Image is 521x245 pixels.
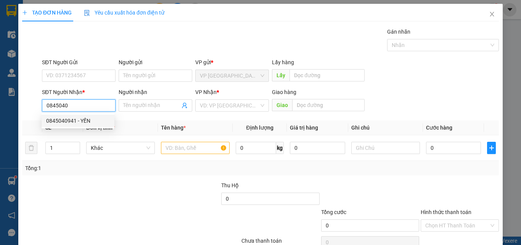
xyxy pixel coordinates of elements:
[46,117,110,125] div: 0845040941 - YẾN
[387,29,410,35] label: Gán nhãn
[119,88,192,96] div: Người nhận
[25,164,202,172] div: Tổng: 1
[42,88,116,96] div: SĐT Người Nhận
[348,120,423,135] th: Ghi chú
[182,102,188,109] span: user-add
[292,99,365,111] input: Dọc đường
[321,209,346,215] span: Tổng cước
[195,58,269,67] div: VP gửi
[42,115,114,127] div: 0845040941 - YẾN
[22,10,72,16] span: TẠO ĐƠN HÀNG
[426,125,452,131] span: Cước hàng
[487,145,495,151] span: plus
[290,125,318,131] span: Giá trị hàng
[489,11,495,17] span: close
[351,142,420,154] input: Ghi Chú
[481,4,503,25] button: Close
[42,58,116,67] div: SĐT Người Gửi
[25,142,37,154] button: delete
[161,125,186,131] span: Tên hàng
[421,209,471,215] label: Hình thức thanh toán
[276,142,284,154] span: kg
[246,125,273,131] span: Định lượng
[161,142,230,154] input: VD: Bàn, Ghế
[272,89,296,95] span: Giao hàng
[91,142,150,154] span: Khác
[289,69,365,81] input: Dọc đường
[200,70,264,81] span: VP Sài Gòn
[272,99,292,111] span: Giao
[487,142,496,154] button: plus
[119,58,192,67] div: Người gửi
[272,59,294,65] span: Lấy hàng
[290,142,345,154] input: 0
[195,89,217,95] span: VP Nhận
[272,69,289,81] span: Lấy
[84,10,90,16] img: icon
[22,10,27,15] span: plus
[221,182,239,188] span: Thu Hộ
[84,10,164,16] span: Yêu cầu xuất hóa đơn điện tử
